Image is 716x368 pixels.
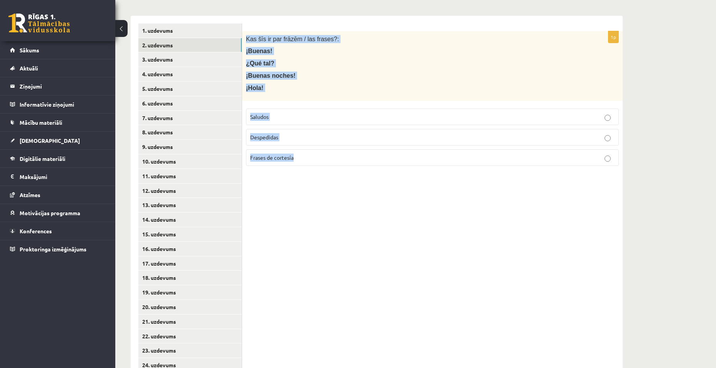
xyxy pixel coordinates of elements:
a: 9. uzdevums [138,140,242,154]
a: Digitālie materiāli [10,150,106,167]
a: 2. uzdevums [138,38,242,52]
span: Despedidas [250,134,278,141]
span: Saludos [250,113,269,120]
a: 20. uzdevums [138,300,242,314]
a: 8. uzdevums [138,125,242,139]
a: Aktuāli [10,59,106,77]
a: 23. uzdevums [138,343,242,358]
span: Frases de cortesía [250,154,294,161]
a: Sākums [10,41,106,59]
span: Digitālie materiāli [20,155,65,162]
a: Mācību materiāli [10,114,106,131]
a: 4. uzdevums [138,67,242,81]
a: 6. uzdevums [138,96,242,110]
a: 21. uzdevums [138,314,242,329]
span: Atzīmes [20,191,40,198]
span: Sākums [20,47,39,54]
a: 15. uzdevums [138,227,242,241]
input: Frases de cortesía [605,156,611,162]
a: Maksājumi [10,168,106,186]
span: Proktoringa izmēģinājums [20,246,86,253]
a: 5. uzdevums [138,82,242,96]
span: Mācību materiāli [20,119,62,126]
span: ¡Buenas! [246,48,272,54]
legend: Ziņojumi [20,77,106,95]
a: Proktoringa izmēģinājums [10,240,106,258]
span: ¡Hola! [246,85,263,91]
a: 13. uzdevums [138,198,242,212]
a: Atzīmes [10,186,106,204]
a: Ziņojumi [10,77,106,95]
p: 1p [608,31,619,43]
a: 11. uzdevums [138,169,242,183]
a: 18. uzdevums [138,271,242,285]
span: Kas šīs ir par frāzēm / las frases?: [246,36,339,42]
a: 19. uzdevums [138,285,242,299]
a: 10. uzdevums [138,154,242,169]
span: [DEMOGRAPHIC_DATA] [20,137,80,144]
input: Saludos [605,115,611,121]
span: ¿Qué tal? [246,60,274,67]
span: ¡Buenas noches! [246,72,296,79]
legend: Informatīvie ziņojumi [20,95,106,113]
a: 12. uzdevums [138,184,242,198]
input: Despedidas [605,135,611,141]
span: Motivācijas programma [20,209,80,216]
a: 3. uzdevums [138,52,242,67]
a: 1. uzdevums [138,23,242,38]
a: Motivācijas programma [10,204,106,222]
span: Konferences [20,227,52,234]
a: 7. uzdevums [138,111,242,125]
a: Informatīvie ziņojumi [10,95,106,113]
a: Rīgas 1. Tālmācības vidusskola [8,13,70,33]
a: Konferences [10,222,106,240]
legend: Maksājumi [20,168,106,186]
span: Aktuāli [20,65,38,72]
a: [DEMOGRAPHIC_DATA] [10,132,106,149]
a: 17. uzdevums [138,256,242,271]
a: 22. uzdevums [138,329,242,343]
a: 16. uzdevums [138,242,242,256]
a: 14. uzdevums [138,212,242,227]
